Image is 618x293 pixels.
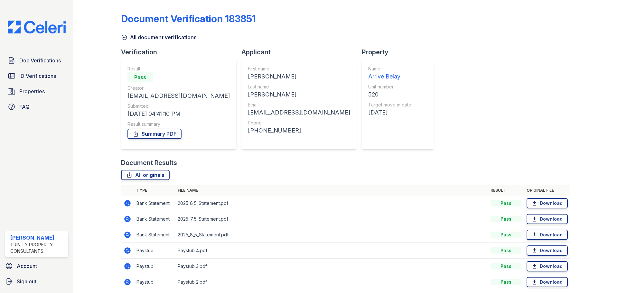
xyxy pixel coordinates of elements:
[248,84,350,90] div: Last name
[362,48,439,57] div: Property
[17,278,36,285] span: Sign out
[127,121,230,127] div: Result summary
[5,69,68,82] a: ID Verifications
[5,85,68,98] a: Properties
[368,72,411,81] div: Arrive Belay
[134,259,175,274] td: Paystub
[3,21,71,33] img: CE_Logo_Blue-a8612792a0a2168367f1c8372b55b34899dd931a85d93a1a3d3e32e68fde9ad4.png
[127,129,182,139] a: Summary PDF
[3,275,71,288] a: Sign out
[248,72,350,81] div: [PERSON_NAME]
[491,247,521,254] div: Pass
[491,200,521,206] div: Pass
[121,48,241,57] div: Verification
[127,66,230,72] div: Result
[527,261,568,271] a: Download
[134,227,175,243] td: Bank Statement
[491,216,521,222] div: Pass
[491,279,521,285] div: Pass
[368,108,411,117] div: [DATE]
[175,196,488,211] td: 2025_6_5_Statement.pdf
[175,211,488,227] td: 2025_7_5_Statement.pdf
[121,13,256,24] div: Document Verification 183851
[19,57,61,64] span: Doc Verifications
[175,243,488,259] td: Paystub 4.pdf
[175,259,488,274] td: Paystub 3.pdf
[3,260,71,272] a: Account
[134,243,175,259] td: Paystub
[5,54,68,67] a: Doc Verifications
[368,90,411,99] div: 520
[17,262,37,270] span: Account
[248,90,350,99] div: [PERSON_NAME]
[134,211,175,227] td: Bank Statement
[134,274,175,290] td: Paystub
[10,242,66,254] div: Trinity Property Consultants
[491,263,521,270] div: Pass
[127,72,153,82] div: Pass
[127,103,230,109] div: Submitted
[368,66,411,81] a: Name Arrive Belay
[127,85,230,91] div: Creator
[19,103,30,111] span: FAQ
[248,126,350,135] div: [PHONE_NUMBER]
[175,227,488,243] td: 2025_8_5_Statement.pdf
[134,185,175,196] th: Type
[121,158,177,167] div: Document Results
[134,196,175,211] td: Bank Statement
[121,170,170,180] a: All originals
[248,120,350,126] div: Phone
[527,277,568,287] a: Download
[5,100,68,113] a: FAQ
[248,108,350,117] div: [EMAIL_ADDRESS][DOMAIN_NAME]
[121,33,197,41] a: All document verifications
[527,198,568,208] a: Download
[248,102,350,108] div: Email
[175,185,488,196] th: File name
[19,72,56,80] span: ID Verifications
[524,185,570,196] th: Original file
[368,84,411,90] div: Unit number
[10,234,66,242] div: [PERSON_NAME]
[368,102,411,108] div: Target move in date
[248,66,350,72] div: First name
[127,91,230,100] div: [EMAIL_ADDRESS][DOMAIN_NAME]
[527,214,568,224] a: Download
[175,274,488,290] td: Paystub 2.pdf
[19,87,45,95] span: Properties
[241,48,362,57] div: Applicant
[127,109,230,118] div: [DATE] 04:41:10 PM
[527,230,568,240] a: Download
[488,185,524,196] th: Result
[491,232,521,238] div: Pass
[368,66,411,72] div: Name
[527,245,568,256] a: Download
